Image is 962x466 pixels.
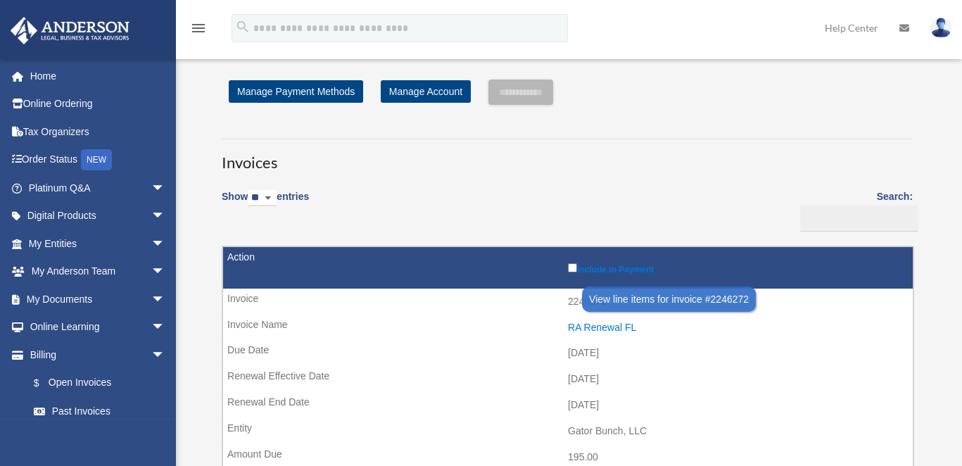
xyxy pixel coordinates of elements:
a: My Anderson Teamarrow_drop_down [10,258,186,286]
a: My Documentsarrow_drop_down [10,285,186,313]
td: [DATE] [223,366,913,393]
td: 2246272 [223,289,913,315]
span: arrow_drop_down [151,258,179,286]
td: Gator Bunch, LLC [223,418,913,445]
a: Online Ordering [10,90,186,118]
a: $Open Invoices [20,369,172,398]
td: [DATE] [223,340,913,367]
a: Home [10,62,186,90]
a: Manage Account [381,80,471,103]
input: Include in Payment [568,263,577,272]
td: [DATE] [223,392,913,419]
a: Billingarrow_drop_down [10,341,179,369]
i: menu [190,20,207,37]
label: Show entries [222,188,309,220]
i: search [235,19,251,34]
span: $ [42,374,49,392]
img: User Pic [930,18,951,38]
a: Online Learningarrow_drop_down [10,313,186,341]
span: arrow_drop_down [151,174,179,203]
a: My Entitiesarrow_drop_down [10,229,186,258]
input: Search: [800,206,918,232]
span: arrow_drop_down [151,341,179,370]
div: RA Renewal FL [568,322,906,334]
div: NEW [81,149,112,170]
select: Showentries [248,190,277,206]
span: arrow_drop_down [151,202,179,231]
a: Tax Organizers [10,118,186,146]
label: Search: [795,188,913,232]
a: Past Invoices [20,397,179,425]
span: arrow_drop_down [151,285,179,314]
a: menu [190,25,207,37]
label: Include in Payment [568,260,906,275]
span: arrow_drop_down [151,313,179,342]
a: Manage Payment Methods [229,80,363,103]
img: Anderson Advisors Platinum Portal [6,17,134,44]
span: arrow_drop_down [151,229,179,258]
a: Platinum Q&Aarrow_drop_down [10,174,186,202]
h3: Invoices [222,139,913,174]
a: Order StatusNEW [10,146,186,175]
a: Digital Productsarrow_drop_down [10,202,186,230]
